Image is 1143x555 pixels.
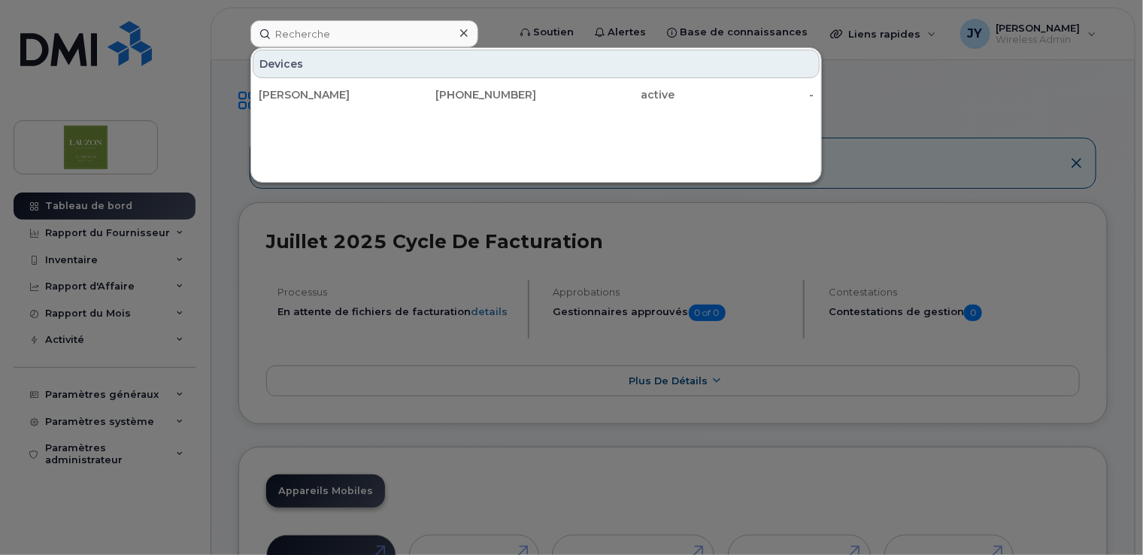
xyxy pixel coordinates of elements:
[675,87,814,102] div: -
[536,87,675,102] div: active
[398,87,537,102] div: [PHONE_NUMBER]
[253,81,820,108] a: [PERSON_NAME][PHONE_NUMBER]active-
[259,87,398,102] div: [PERSON_NAME]
[253,50,820,78] div: Devices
